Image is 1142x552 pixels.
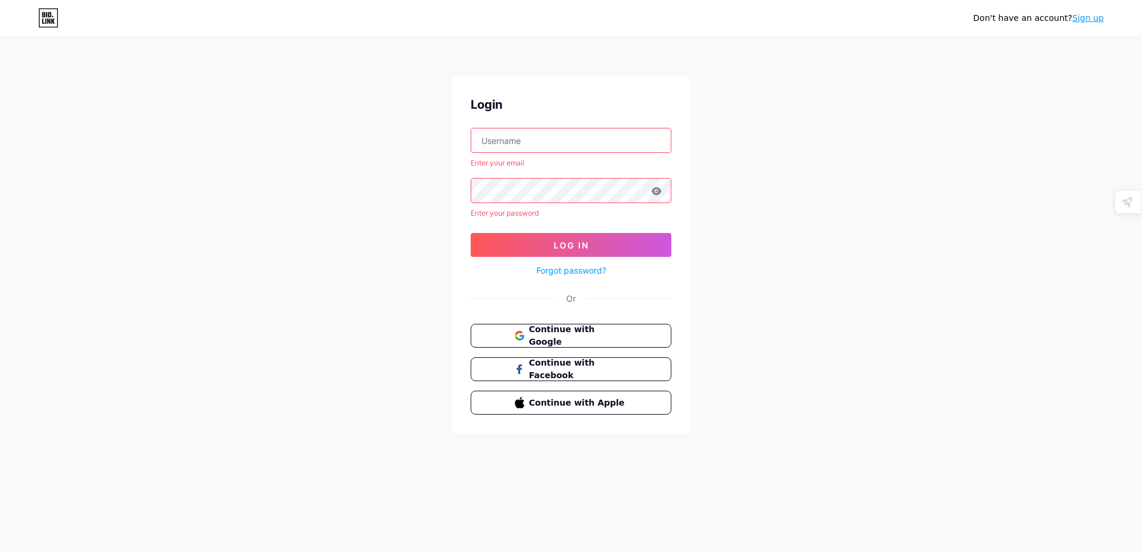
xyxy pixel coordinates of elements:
a: Forgot password? [536,264,606,277]
span: Continue with Google [529,323,628,348]
button: Continue with Facebook [471,357,671,381]
span: Continue with Facebook [529,357,628,382]
span: Log In [554,240,589,250]
input: Username [471,128,671,152]
div: Login [471,96,671,114]
span: Continue with Apple [529,397,628,409]
a: Sign up [1072,13,1104,23]
div: Enter your email [471,158,671,168]
button: Continue with Google [471,324,671,348]
div: Enter your password [471,208,671,219]
button: Log In [471,233,671,257]
div: Or [566,292,576,305]
button: Continue with Apple [471,391,671,415]
div: Don't have an account? [973,12,1104,24]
